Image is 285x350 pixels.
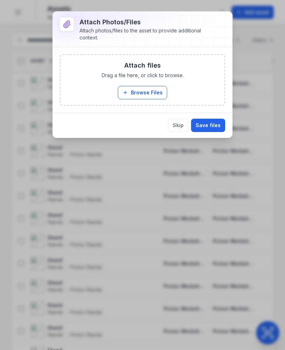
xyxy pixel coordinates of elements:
[118,86,167,99] button: Browse Files
[168,119,188,132] button: Skip
[80,27,214,41] div: Attach photos/files to the asset to provide additional context.
[102,72,184,79] span: Drag a file here, or click to browse.
[80,17,214,27] h3: Attach photos/files
[191,119,225,132] button: Save files
[124,61,161,70] h3: Attach files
